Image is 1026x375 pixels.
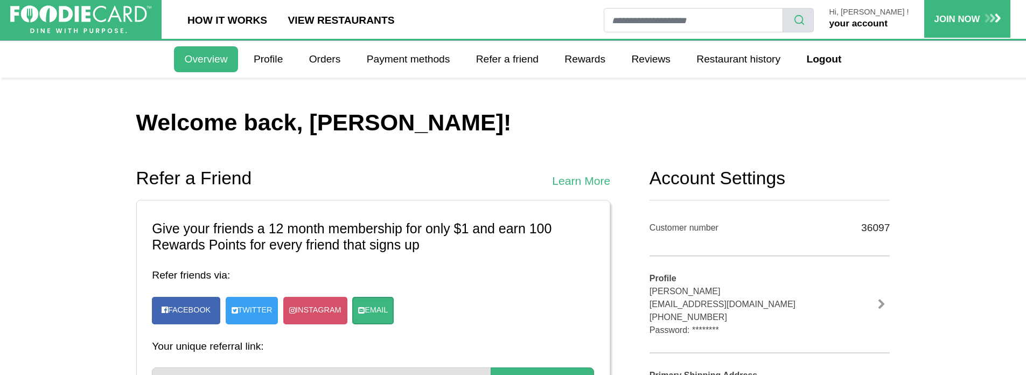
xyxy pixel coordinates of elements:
a: Instagram [283,297,347,324]
div: [PERSON_NAME] [EMAIL_ADDRESS][DOMAIN_NAME] [PHONE_NUMBER] Password: ******** [650,272,822,337]
img: FoodieCard; Eat, Drink, Save, Donate [10,5,151,34]
a: Facebook [157,300,215,321]
a: Restaurant history [686,46,791,72]
a: Email [352,297,394,324]
h3: Give your friends a 12 month membership for only $1 and earn 100 Rewards Points for every friend ... [152,221,594,253]
h4: Refer friends via: [152,269,594,281]
a: Reviews [621,46,681,72]
a: Logout [796,46,851,72]
a: Learn More [552,172,610,190]
p: Hi, [PERSON_NAME] ! [829,8,909,17]
a: Orders [299,46,351,72]
span: Twitter [238,304,273,316]
input: restaurant search [604,8,783,32]
a: your account [829,18,887,29]
h1: Welcome back, [PERSON_NAME]! [136,109,890,137]
a: Profile [243,46,294,72]
span: Email [365,304,388,316]
a: Refer a friend [466,46,549,72]
h2: Refer a Friend [136,168,252,189]
div: 36097 [838,216,890,240]
a: Twitter [226,297,278,324]
span: Instagram [296,304,341,316]
h2: Account Settings [650,168,890,189]
h4: Your unique referral link: [152,340,594,352]
div: Customer number [650,221,822,234]
button: search [783,8,814,32]
a: Overview [174,46,238,72]
b: Profile [650,274,676,283]
span: Facebook [168,305,211,314]
a: Rewards [554,46,616,72]
a: Payment methods [357,46,460,72]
